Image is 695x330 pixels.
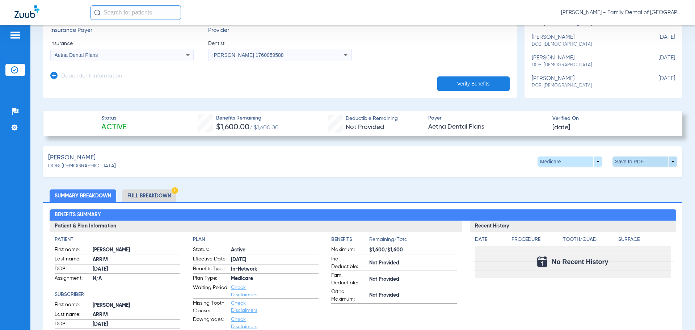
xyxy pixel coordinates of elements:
[212,52,284,58] span: [PERSON_NAME] 1760059588
[193,284,228,298] span: Waiting Period:
[55,320,90,329] span: DOB:
[193,236,319,243] h4: Plan
[537,256,547,267] img: Calendar
[552,258,608,266] span: No Recent History
[538,156,602,167] button: Medicare
[331,255,367,271] span: Ind. Deductible:
[552,115,670,122] span: Verified On
[208,40,351,47] span: Dentist
[14,5,39,18] img: Zuub Logo
[369,276,457,283] span: Not Provided
[193,275,228,283] span: Plan Type:
[93,246,180,254] span: [PERSON_NAME]
[193,255,228,264] span: Effective Date:
[331,272,367,287] span: Fam. Deductible:
[437,76,510,91] button: Verify Benefits
[50,209,676,221] h2: Benefits Summary
[563,236,616,243] h4: Tooth/Quad
[331,246,367,255] span: Maximum:
[532,55,639,68] div: [PERSON_NAME]
[346,124,384,130] span: Not Provided
[101,122,127,133] span: Active
[193,265,228,274] span: Benefits Type:
[208,27,351,34] h3: Provider
[563,236,616,246] app-breakdown-title: Tooth/Quad
[93,266,180,273] span: [DATE]
[94,9,101,16] img: Search Icon
[511,236,561,243] h4: Procedure
[48,162,116,170] span: DOB: [DEMOGRAPHIC_DATA]
[93,275,180,283] span: N/A
[331,236,369,243] h4: Benefits
[48,153,96,162] span: [PERSON_NAME]
[346,115,398,122] span: Deductible Remaining
[55,52,98,58] span: Aetna Dental Plans
[428,114,546,122] span: Payer
[93,302,180,309] span: [PERSON_NAME]
[93,256,180,264] span: ARRIVI
[193,300,228,315] span: Missing Tooth Clause:
[331,236,369,246] app-breakdown-title: Benefits
[55,301,90,310] span: First name:
[50,221,462,232] h3: Patient & Plan Information
[50,189,116,202] li: Summary Breakdown
[231,275,319,283] span: Medicare
[532,62,639,68] span: DOB: [DEMOGRAPHIC_DATA]
[369,259,457,267] span: Not Provided
[55,255,90,264] span: Last name:
[428,122,546,131] span: Aetna Dental Plans
[331,288,367,303] span: Ortho Maximum:
[249,125,279,131] span: / $1,600.00
[612,156,677,167] button: Save to PDF
[369,246,457,254] span: $1,600/$1,600
[55,291,180,298] h4: Subscriber
[231,256,319,264] span: [DATE]
[532,41,639,48] span: DOB: [DEMOGRAPHIC_DATA]
[50,27,194,34] h3: Insurance Payer
[639,75,675,89] span: [DATE]
[231,246,319,254] span: Active
[50,40,194,47] span: Insurance
[55,275,90,283] span: Assignment:
[470,221,676,232] h3: Recent History
[369,236,457,246] span: Remaining/Total
[122,189,176,202] li: Full Breakdown
[93,321,180,328] span: [DATE]
[231,266,319,273] span: In-Network
[475,236,505,246] app-breakdown-title: Date
[93,311,180,319] span: ARRIVI
[55,246,90,255] span: First name:
[532,34,639,47] div: [PERSON_NAME]
[532,83,639,89] span: DOB: [DEMOGRAPHIC_DATA]
[55,236,180,243] h4: Patient
[231,285,257,297] a: Check Disclaimers
[561,9,681,16] span: [PERSON_NAME] - Family Dental of [GEOGRAPHIC_DATA]
[618,236,671,243] h4: Surface
[61,73,122,80] h3: Dependent Information
[532,75,639,89] div: [PERSON_NAME]
[639,34,675,47] span: [DATE]
[231,301,257,313] a: Check Disclaimers
[101,114,127,122] span: Status
[216,124,249,131] span: $1,600.00
[511,236,561,246] app-breakdown-title: Procedure
[552,123,570,132] span: [DATE]
[639,55,675,68] span: [DATE]
[475,236,505,243] h4: Date
[216,114,279,122] span: Benefits Remaining
[90,5,181,20] input: Search for patients
[55,265,90,274] span: DOB:
[193,246,228,255] span: Status:
[55,311,90,319] span: Last name:
[9,31,21,39] img: hamburger-icon
[231,317,257,329] a: Check Disclaimers
[172,187,178,194] img: Hazard
[369,292,457,299] span: Not Provided
[618,236,671,246] app-breakdown-title: Surface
